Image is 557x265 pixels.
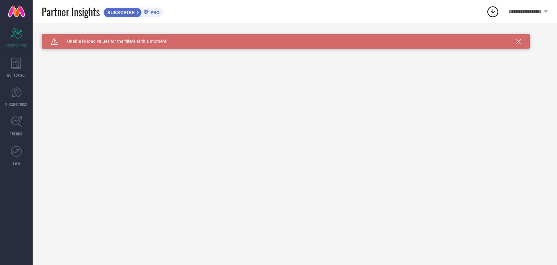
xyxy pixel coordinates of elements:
span: SCORECARDS [6,43,27,48]
span: WORKSPACE [7,72,26,78]
span: TRENDS [10,131,22,136]
a: SUBSCRIBEPRO [103,6,163,17]
span: Partner Insights [42,4,100,19]
span: PRO [149,10,160,15]
span: Unable to load values for the filters at this moment. [58,39,168,44]
div: Unable to load filters at this moment. Please try later. [42,34,548,40]
span: SUBSCRIBE [104,10,137,15]
span: FWD [13,160,20,166]
span: SUGGESTIONS [5,102,28,107]
div: Open download list [486,5,499,18]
